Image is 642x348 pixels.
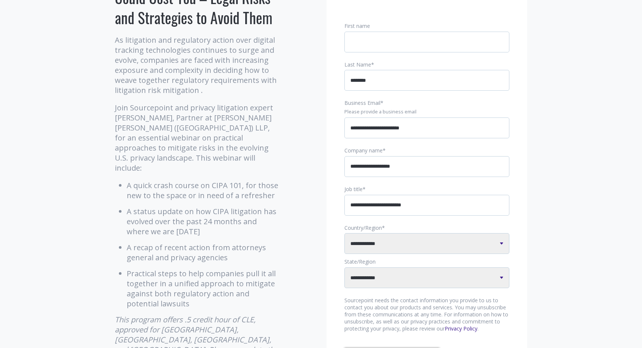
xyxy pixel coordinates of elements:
span: Country/Region [344,224,382,231]
li: A recap of recent action from attorneys general and privacy agencies [127,242,280,262]
a: Privacy Policy [445,325,477,332]
p: Join Sourcepoint and privacy litigation expert [PERSON_NAME], Partner at [PERSON_NAME] [PERSON_NA... [115,103,280,173]
span: Job title [344,186,363,193]
legend: Please provide a business email [344,109,509,115]
span: Business Email [344,99,380,106]
p: As litigation and regulatory action over digital tracking technologies continues to surge and evo... [115,35,280,95]
li: Practical steps to help companies pull it all together in a unified approach to mitigate against ... [127,268,280,309]
li: A quick crash course on CIPA 101, for those new to the space or in need of a refresher [127,180,280,200]
span: State/Region [344,258,376,265]
span: First name [344,22,370,29]
span: Last Name [344,61,371,68]
li: A status update on how CIPA litigation has evolved over the past 24 months and where we are [DATE] [127,206,280,236]
span: Company name [344,147,383,154]
p: Sourcepoint needs the contact information you provide to us to contact you about our products and... [344,297,509,332]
